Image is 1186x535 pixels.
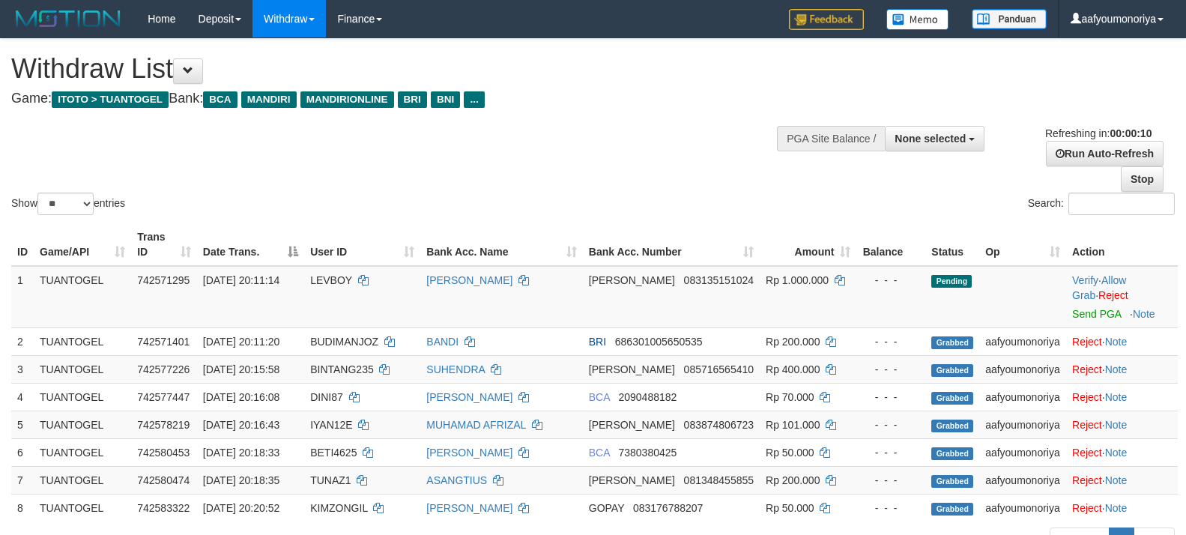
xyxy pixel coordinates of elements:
a: [PERSON_NAME] [426,502,512,514]
span: Copy 2090488182 to clipboard [618,391,677,403]
div: - - - [862,417,919,432]
span: BRI [398,91,427,108]
span: Rp 50.000 [766,447,814,459]
span: Rp 1.000.000 [766,274,829,286]
a: Reject [1072,363,1102,375]
td: aafyoumonoriya [979,383,1066,411]
a: Note [1105,502,1128,514]
th: Trans ID: activate to sort column ascending [131,223,197,266]
span: BINTANG235 [310,363,374,375]
input: Search: [1068,193,1175,215]
td: aafyoumonoriya [979,438,1066,466]
span: MANDIRIONLINE [300,91,394,108]
span: Copy 7380380425 to clipboard [618,447,677,459]
span: Grabbed [931,364,973,377]
img: panduan.png [972,9,1047,29]
a: Reject [1072,419,1102,431]
img: Button%20Memo.svg [886,9,949,30]
div: - - - [862,390,919,405]
a: Reject [1072,336,1102,348]
td: 5 [11,411,34,438]
td: 4 [11,383,34,411]
td: TUANTOGEL [34,466,131,494]
a: ASANGTIUS [426,474,487,486]
a: Allow Grab [1072,274,1126,301]
span: Copy 083874806723 to clipboard [684,419,754,431]
a: Note [1105,391,1128,403]
a: Verify [1072,274,1098,286]
td: aafyoumonoriya [979,466,1066,494]
a: Note [1133,308,1155,320]
span: ITOTO > TUANTOGEL [52,91,169,108]
td: · [1066,355,1178,383]
span: IYAN12E [310,419,353,431]
span: GOPAY [589,502,624,514]
span: Copy 085716565410 to clipboard [684,363,754,375]
a: Note [1105,336,1128,348]
th: Balance [856,223,925,266]
a: Note [1105,447,1128,459]
span: [DATE] 20:11:14 [203,274,279,286]
td: TUANTOGEL [34,355,131,383]
span: None selected [895,133,966,145]
span: [PERSON_NAME] [589,363,675,375]
div: - - - [862,334,919,349]
span: Rp 400.000 [766,363,820,375]
td: aafyoumonoriya [979,411,1066,438]
span: [PERSON_NAME] [589,474,675,486]
td: TUANTOGEL [34,383,131,411]
div: - - - [862,362,919,377]
img: Feedback.jpg [789,9,864,30]
td: aafyoumonoriya [979,327,1066,355]
span: BETI4625 [310,447,357,459]
span: MANDIRI [241,91,297,108]
span: [DATE] 20:11:20 [203,336,279,348]
a: Note [1105,474,1128,486]
span: 742577447 [137,391,190,403]
td: aafyoumonoriya [979,494,1066,522]
a: Run Auto-Refresh [1046,141,1164,166]
span: BUDIMANJOZ [310,336,378,348]
span: Rp 70.000 [766,391,814,403]
td: · [1066,411,1178,438]
a: Reject [1072,474,1102,486]
a: MUHAMAD AFRIZAL [426,419,526,431]
span: [DATE] 20:18:35 [203,474,279,486]
span: BCA [589,391,610,403]
span: Rp 101.000 [766,419,820,431]
a: [PERSON_NAME] [426,391,512,403]
span: BRI [589,336,606,348]
span: Copy 686301005650535 to clipboard [615,336,703,348]
span: 742571295 [137,274,190,286]
a: [PERSON_NAME] [426,274,512,286]
td: TUANTOGEL [34,266,131,328]
div: - - - [862,473,919,488]
th: Status [925,223,979,266]
span: 742580453 [137,447,190,459]
span: [DATE] 20:16:08 [203,391,279,403]
span: TUNAZ1 [310,474,351,486]
span: [DATE] 20:20:52 [203,502,279,514]
label: Search: [1028,193,1175,215]
td: 7 [11,466,34,494]
span: · [1072,274,1126,301]
a: Reject [1098,289,1128,301]
a: SUHENDRA [426,363,485,375]
td: 3 [11,355,34,383]
span: BCA [203,91,237,108]
strong: 00:00:10 [1110,127,1152,139]
td: TUANTOGEL [34,438,131,466]
select: Showentries [37,193,94,215]
a: [PERSON_NAME] [426,447,512,459]
div: PGA Site Balance / [777,126,885,151]
button: None selected [885,126,984,151]
span: ... [464,91,484,108]
span: 742580474 [137,474,190,486]
span: [DATE] 20:18:33 [203,447,279,459]
a: Stop [1121,166,1164,192]
td: 6 [11,438,34,466]
a: Reject [1072,447,1102,459]
th: Action [1066,223,1178,266]
span: Rp 50.000 [766,502,814,514]
span: Copy 081348455855 to clipboard [684,474,754,486]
